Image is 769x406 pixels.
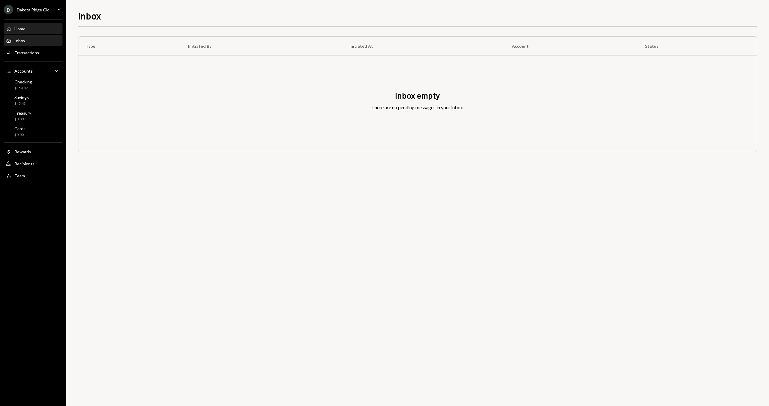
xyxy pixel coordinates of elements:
[14,50,39,55] div: Transactions
[181,37,342,56] th: Initiated By
[14,161,35,166] div: Recipients
[14,149,31,154] div: Rewards
[14,110,31,116] div: Treasury
[4,158,62,169] a: Recipients
[342,37,505,56] th: Initiated At
[4,146,62,157] a: Rewards
[17,7,52,12] div: Dakota Ridge Glo...
[4,124,62,139] a: Cards$0.00
[14,101,29,106] div: $45.43
[14,38,25,43] div: Inbox
[14,95,29,100] div: Savings
[14,173,25,178] div: Team
[78,10,101,22] h1: Inbox
[505,37,638,56] th: Account
[4,93,62,107] a: Savings$45.43
[4,65,62,76] a: Accounts
[78,37,181,56] th: Type
[4,109,62,123] a: Treasury$0.00
[14,26,26,31] div: Home
[638,37,757,56] th: Status
[4,35,62,46] a: Inbox
[14,79,32,84] div: Checking
[14,117,31,122] div: $0.00
[14,68,33,74] div: Accounts
[4,47,62,58] a: Transactions
[4,23,62,34] a: Home
[395,90,440,101] div: Inbox empty
[14,132,26,137] div: $0.00
[4,5,13,14] div: D
[371,104,464,111] div: There are no pending messages in your inbox.
[4,77,62,92] a: Checking$350.87
[14,86,32,91] div: $350.87
[4,170,62,181] a: Team
[14,126,26,131] div: Cards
